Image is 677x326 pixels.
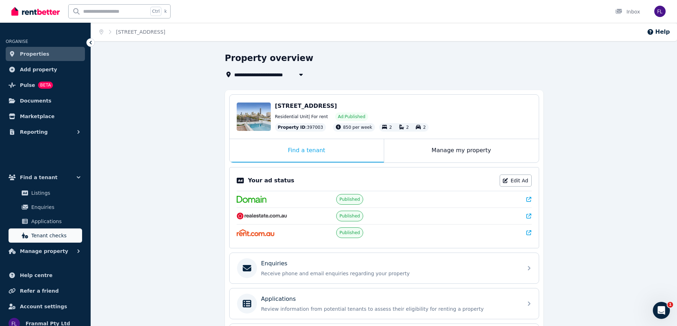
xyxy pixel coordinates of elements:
[31,231,79,240] span: Tenant checks
[339,213,360,219] span: Published
[9,214,82,228] a: Applications
[20,65,57,74] span: Add property
[275,114,328,120] span: Residential Unit | For rent
[9,200,82,214] a: Enquiries
[389,125,392,130] span: 2
[647,28,670,36] button: Help
[20,96,52,105] span: Documents
[225,53,313,64] h1: Property overview
[6,109,85,123] a: Marketplace
[20,128,48,136] span: Reporting
[237,196,267,203] img: Domain.com.au
[261,270,519,277] p: Receive phone and email enquiries regarding your property
[339,230,360,236] span: Published
[500,175,532,187] a: Edit Ad
[278,125,306,130] span: Property ID
[261,305,519,313] p: Review information from potential tenants to assess their eligibility for renting a property
[6,78,85,92] a: PulseBETA
[6,39,28,44] span: ORGANISE
[237,229,275,236] img: Rent.com.au
[667,302,673,308] span: 1
[31,203,79,211] span: Enquiries
[20,247,68,255] span: Manage property
[6,244,85,258] button: Manage property
[20,112,54,121] span: Marketplace
[20,302,67,311] span: Account settings
[423,125,426,130] span: 2
[11,6,60,17] img: RentBetter
[6,94,85,108] a: Documents
[6,125,85,139] button: Reporting
[384,139,539,162] div: Manage my property
[31,217,79,226] span: Applications
[338,114,365,120] span: Ad: Published
[20,271,53,280] span: Help centre
[6,62,85,77] a: Add property
[20,81,35,89] span: Pulse
[406,125,409,130] span: 2
[653,302,670,319] iframe: Intercom live chat
[91,23,174,41] nav: Breadcrumb
[116,29,166,35] a: [STREET_ADDRESS]
[20,173,58,182] span: Find a tenant
[9,186,82,200] a: Listings
[261,259,288,268] p: Enquiries
[230,288,539,319] a: ApplicationsReview information from potential tenants to assess their eligibility for renting a p...
[615,8,640,15] div: Inbox
[38,82,53,89] span: BETA
[150,7,161,16] span: Ctrl
[237,212,288,220] img: RealEstate.com.au
[6,268,85,282] a: Help centre
[261,295,296,303] p: Applications
[248,176,294,185] p: Your ad status
[9,228,82,243] a: Tenant checks
[230,253,539,283] a: EnquiriesReceive phone and email enquiries regarding your property
[6,170,85,184] button: Find a tenant
[275,103,337,109] span: [STREET_ADDRESS]
[6,47,85,61] a: Properties
[275,123,326,132] div: : 397003
[31,189,79,197] span: Listings
[339,197,360,202] span: Published
[164,9,167,14] span: k
[6,299,85,314] a: Account settings
[343,125,372,130] span: 850 per week
[654,6,666,17] img: Franmal Pty Ltd
[6,284,85,298] a: Refer a friend
[230,139,384,162] div: Find a tenant
[20,50,49,58] span: Properties
[20,287,59,295] span: Refer a friend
